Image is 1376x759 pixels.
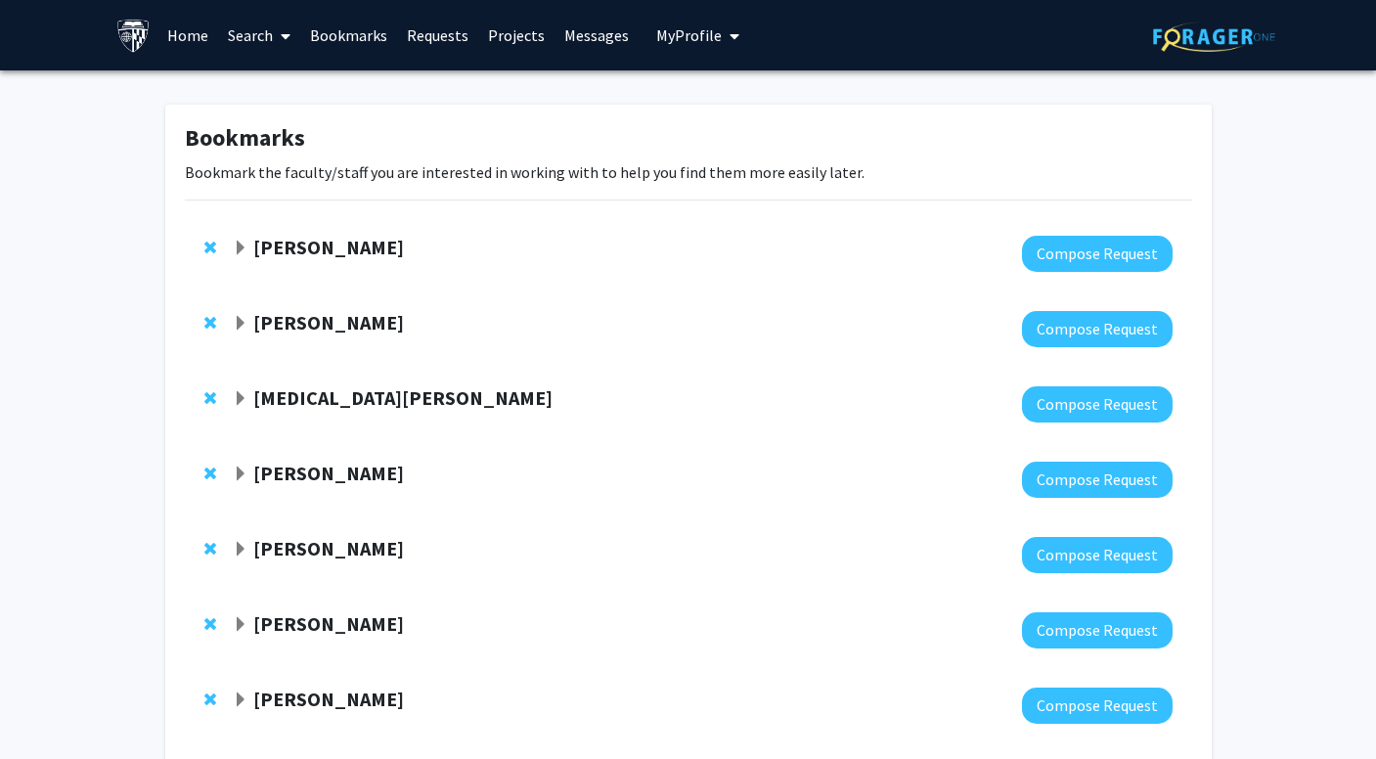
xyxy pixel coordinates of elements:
[478,1,555,69] a: Projects
[1022,612,1173,648] button: Compose Request to Doug Robinson
[555,1,639,69] a: Messages
[1022,386,1173,423] button: Compose Request to Tao Wang
[204,692,216,707] span: Remove Joel Bader from bookmarks
[656,25,722,45] span: My Profile
[233,692,248,708] span: Expand Joel Bader Bookmark
[253,385,553,410] strong: [MEDICAL_DATA][PERSON_NAME]
[185,160,1192,184] p: Bookmark the faculty/staff you are interested in working with to help you find them more easily l...
[253,235,404,259] strong: [PERSON_NAME]
[116,19,151,53] img: Johns Hopkins University Logo
[204,541,216,557] span: Remove Arvind Pathak from bookmarks
[397,1,478,69] a: Requests
[204,466,216,481] span: Remove Steven Clipman from bookmarks
[253,461,404,485] strong: [PERSON_NAME]
[1153,22,1275,52] img: ForagerOne Logo
[233,542,248,558] span: Expand Arvind Pathak Bookmark
[233,467,248,482] span: Expand Steven Clipman Bookmark
[253,687,404,711] strong: [PERSON_NAME]
[204,240,216,255] span: Remove Jeffrey Tornheim from bookmarks
[157,1,218,69] a: Home
[233,316,248,332] span: Expand Andy McCallion Bookmark
[1022,537,1173,573] button: Compose Request to Arvind Pathak
[253,310,404,335] strong: [PERSON_NAME]
[204,390,216,406] span: Remove Tao Wang from bookmarks
[1022,688,1173,724] button: Compose Request to Joel Bader
[253,536,404,560] strong: [PERSON_NAME]
[233,391,248,407] span: Expand Tao Wang Bookmark
[1022,236,1173,272] button: Compose Request to Jeffrey Tornheim
[204,616,216,632] span: Remove Doug Robinson from bookmarks
[1022,311,1173,347] button: Compose Request to Andy McCallion
[15,671,83,744] iframe: Chat
[233,617,248,633] span: Expand Doug Robinson Bookmark
[218,1,300,69] a: Search
[300,1,397,69] a: Bookmarks
[233,241,248,256] span: Expand Jeffrey Tornheim Bookmark
[185,124,1192,153] h1: Bookmarks
[1022,462,1173,498] button: Compose Request to Steven Clipman
[204,315,216,331] span: Remove Andy McCallion from bookmarks
[253,611,404,636] strong: [PERSON_NAME]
